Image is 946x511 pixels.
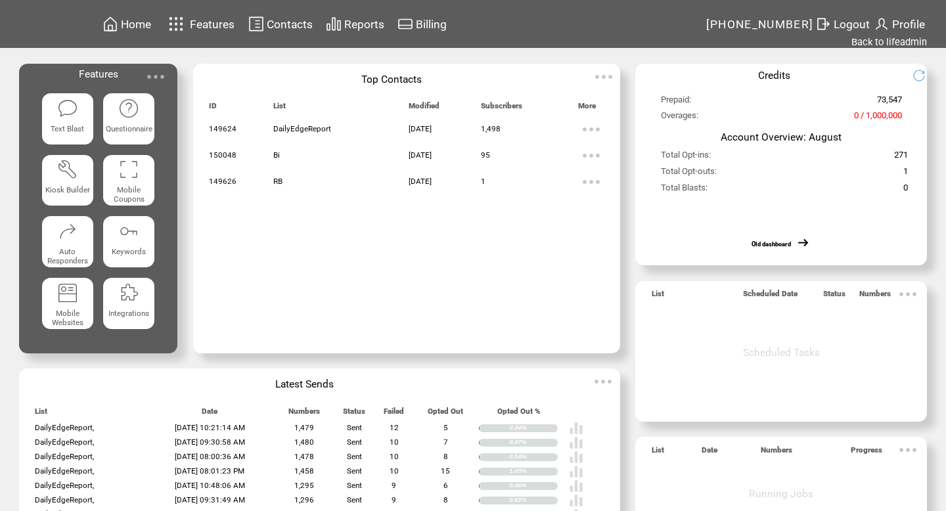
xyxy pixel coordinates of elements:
[661,150,711,165] span: Total Opt-ins:
[578,116,604,143] img: ellypsis.svg
[874,16,890,32] img: profile.svg
[108,309,149,318] span: Integrations
[347,452,362,461] span: Sent
[324,14,386,34] a: Reports
[361,74,422,85] span: Top Contacts
[118,159,139,180] img: coupons.svg
[409,101,439,116] span: Modified
[42,155,93,206] a: Kiosk Builder
[409,150,432,160] span: [DATE]
[390,437,399,447] span: 10
[509,424,557,432] div: 0.34%
[578,101,596,116] span: More
[209,177,236,186] span: 149626
[57,221,78,242] img: auto-responders.svg
[851,36,927,48] a: Back to lifeadmin
[509,439,557,447] div: 0.47%
[118,282,139,303] img: integrations.svg
[416,18,447,31] span: Billing
[384,407,404,421] span: Failed
[872,14,927,34] a: Profile
[103,278,154,329] a: Integrations
[569,421,583,435] img: poll%20-%20white.svg
[392,481,396,490] span: 9
[652,289,664,303] span: List
[443,437,448,447] span: 7
[326,16,342,32] img: chart.svg
[590,368,616,395] img: ellypsis.svg
[121,18,151,31] span: Home
[347,495,362,504] span: Sent
[175,452,245,461] span: [DATE] 08:00:36 AM
[118,221,139,242] img: keywords.svg
[509,482,557,490] div: 0.46%
[114,185,145,204] span: Mobile Coupons
[175,495,245,504] span: [DATE] 09:31:49 AM
[409,124,432,133] span: [DATE]
[706,18,814,31] span: [PHONE_NUMBER]
[202,407,217,421] span: Date
[35,495,94,504] span: DailyEdgeReport,
[443,423,448,432] span: 5
[42,93,93,144] a: Text Blast
[859,289,891,303] span: Numbers
[163,11,237,37] a: Features
[834,18,870,31] span: Logout
[892,18,925,31] span: Profile
[758,70,790,81] span: Credits
[35,407,47,421] span: List
[118,98,139,119] img: questionnaire.svg
[209,150,236,160] span: 150048
[823,289,845,303] span: Status
[57,159,78,180] img: tool%201.svg
[877,95,902,110] span: 73,547
[35,437,94,447] span: DailyEdgeReport,
[175,423,245,432] span: [DATE] 10:21:14 AM
[392,495,396,504] span: 9
[275,378,334,390] span: Latest Sends
[752,240,791,248] a: Old dashboard
[209,101,217,116] span: ID
[51,124,84,133] span: Text Blast
[895,437,921,463] img: ellypsis.svg
[175,466,244,476] span: [DATE] 08:01:23 PM
[569,493,583,508] img: poll%20-%20white.svg
[591,64,617,90] img: ellypsis.svg
[294,466,314,476] span: 1,458
[343,407,365,421] span: Status
[294,437,314,447] span: 1,480
[813,14,872,34] a: Logout
[35,481,94,490] span: DailyEdgeReport,
[428,407,463,421] span: Opted Out
[42,278,93,329] a: Mobile Websites
[390,423,399,432] span: 12
[409,177,432,186] span: [DATE]
[894,150,908,165] span: 271
[441,466,450,476] span: 15
[248,16,264,32] img: contacts.svg
[509,497,557,504] div: 0.62%
[35,423,94,432] span: DailyEdgeReport,
[569,479,583,493] img: poll%20-%20white.svg
[246,14,315,34] a: Contacts
[165,13,188,35] img: features.svg
[743,289,798,303] span: Scheduled Date
[569,464,583,479] img: poll%20-%20white.svg
[294,495,314,504] span: 1,296
[661,95,691,110] span: Prepaid:
[175,481,245,490] span: [DATE] 10:48:06 AM
[267,18,313,31] span: Contacts
[106,124,152,133] span: Questionnaire
[395,14,449,34] a: Billing
[578,169,604,195] img: ellypsis.svg
[481,124,501,133] span: 1,498
[294,452,314,461] span: 1,478
[443,452,448,461] span: 8
[45,185,90,194] span: Kiosk Builder
[481,150,490,160] span: 95
[273,177,282,186] span: RB
[103,216,154,267] a: Keywords
[209,124,236,133] span: 149624
[57,282,78,303] img: mobile-websites.svg
[175,437,245,447] span: [DATE] 09:30:58 AM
